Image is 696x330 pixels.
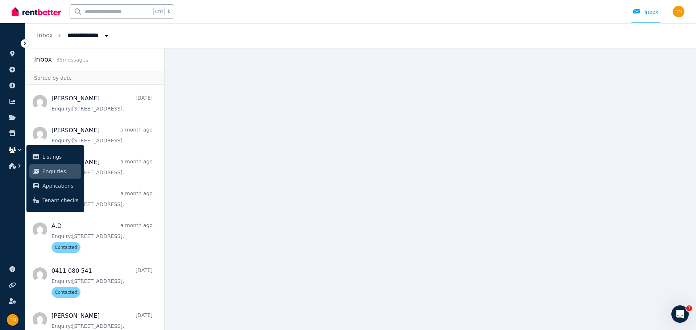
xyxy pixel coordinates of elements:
[25,23,122,48] nav: Breadcrumb
[42,153,78,161] span: Listings
[37,32,53,39] a: Inbox
[29,164,81,179] a: Enquiries
[34,54,52,64] h2: Inbox
[51,190,153,208] a: A.Da month agoEnquiry:[STREET_ADDRESS].
[12,6,61,17] img: RentBetter
[42,181,78,190] span: Applications
[51,267,153,298] a: 0411 080 541[DATE]Enquiry:[STREET_ADDRESS].Contacted
[29,179,81,193] a: Applications
[673,6,684,17] img: Deepak Narang
[42,167,78,176] span: Enquiries
[153,7,165,16] span: Ctrl
[29,150,81,164] a: Listings
[51,222,153,253] a: A.Da month agoEnquiry:[STREET_ADDRESS].Contacted
[7,314,18,326] img: Deepak Narang
[671,305,689,323] iframe: Intercom live chat
[51,94,153,112] a: [PERSON_NAME][DATE]Enquiry:[STREET_ADDRESS].
[25,71,164,85] div: Sorted by date
[686,305,692,311] span: 1
[633,8,658,16] div: Inbox
[51,158,153,176] a: [PERSON_NAME]a month agoEnquiry:[STREET_ADDRESS].
[167,9,170,14] span: k
[56,57,88,63] span: 35 message s
[42,196,78,205] span: Tenant checks
[29,193,81,208] a: Tenant checks
[25,85,164,330] nav: Message list
[51,126,153,144] a: [PERSON_NAME]a month agoEnquiry:[STREET_ADDRESS].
